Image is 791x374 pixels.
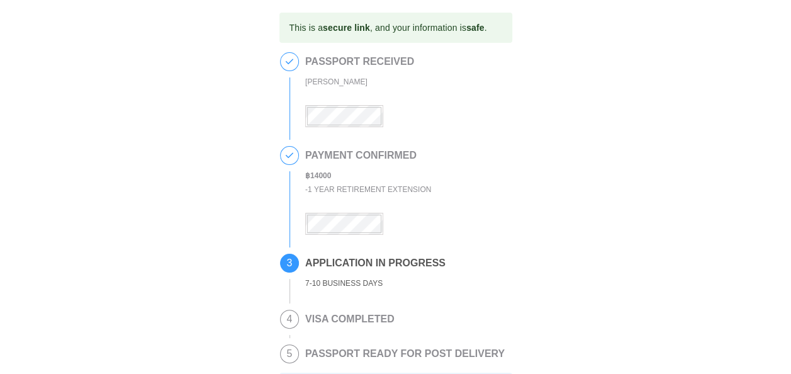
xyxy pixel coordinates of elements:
span: 4 [281,310,298,328]
div: [PERSON_NAME] [305,75,414,89]
b: safe [466,23,485,33]
span: 1 [281,53,298,71]
span: 5 [281,345,298,363]
div: 7-10 BUSINESS DAYS [305,276,446,291]
span: 3 [281,254,298,272]
h2: PASSPORT READY FOR POST DELIVERY [305,348,505,360]
h2: VISA COMPLETED [305,314,395,325]
h2: APPLICATION IN PROGRESS [305,258,446,269]
div: This is a , and your information is . [289,16,487,39]
h2: PAYMENT CONFIRMED [305,150,431,161]
h2: PASSPORT RECEIVED [305,56,414,67]
div: - 1 Year Retirement Extension [305,183,431,197]
span: 2 [281,147,298,164]
b: ฿ 14000 [305,171,331,180]
b: secure link [323,23,370,33]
